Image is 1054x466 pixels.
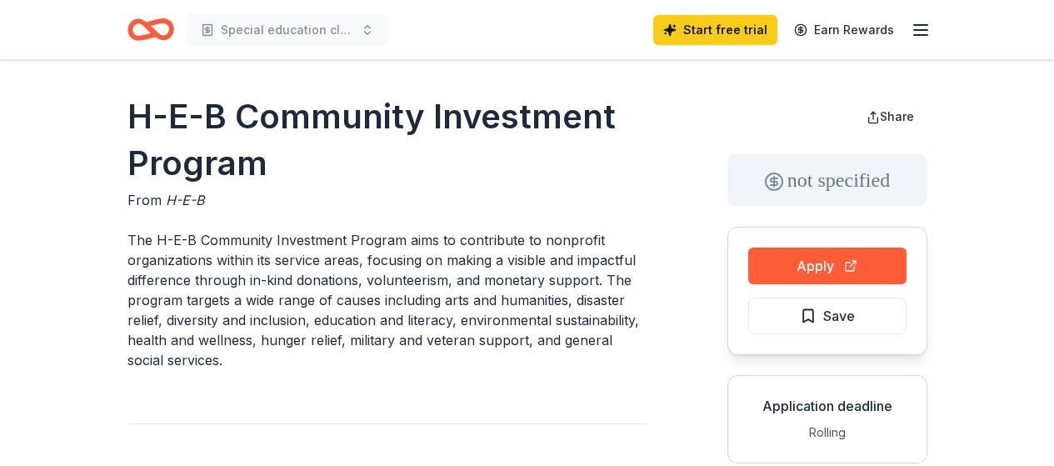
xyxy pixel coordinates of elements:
[653,15,777,45] a: Start free trial
[127,10,174,49] a: Home
[742,423,913,443] div: Rolling
[127,230,647,370] p: The H-E-B Community Investment Program aims to contribute to nonprofit organizations within its s...
[880,109,914,123] span: Share
[784,15,904,45] a: Earn Rewards
[853,100,927,133] button: Share
[127,93,647,187] h1: H-E-B Community Investment Program
[166,192,204,208] span: H-E-B
[221,20,354,40] span: Special education classroom
[127,190,647,210] div: From
[748,298,907,334] button: Save
[187,13,387,47] button: Special education classroom
[748,248,907,284] button: Apply
[823,305,855,327] span: Save
[742,396,913,416] div: Application deadline
[727,153,927,207] div: not specified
